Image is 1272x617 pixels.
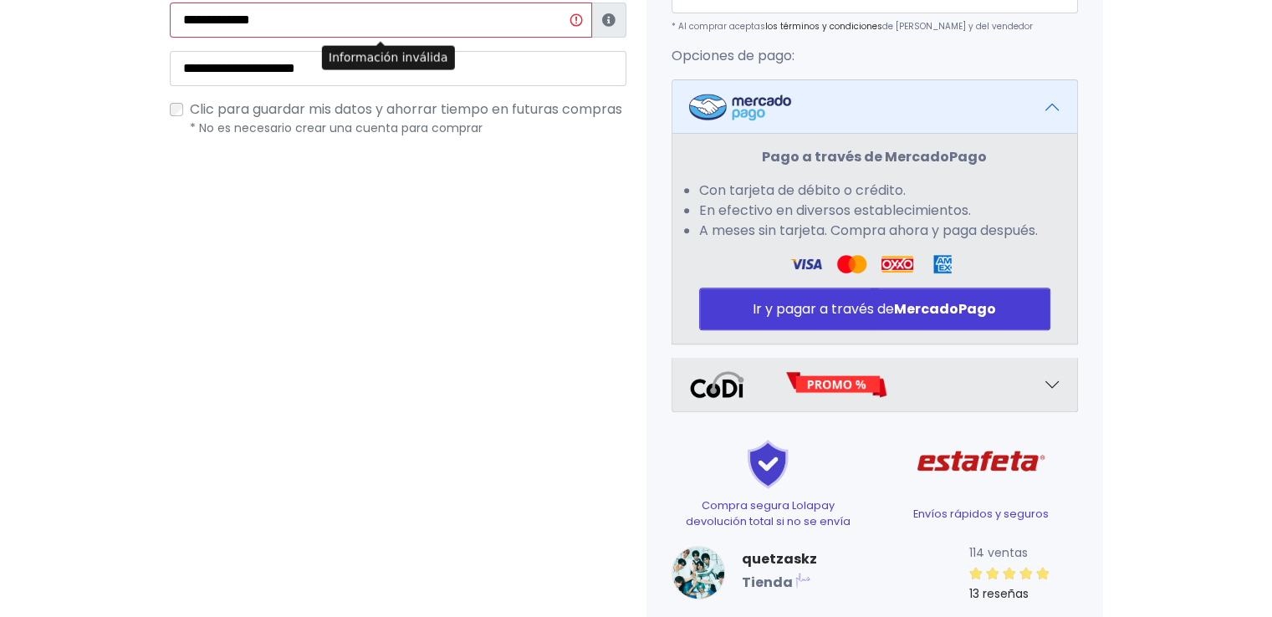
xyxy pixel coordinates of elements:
[672,546,725,599] img: small.png
[881,254,913,274] img: Oxxo Logo
[969,563,1078,604] a: 13 reseñas
[170,3,592,38] input: Información inválida
[969,544,1028,561] small: 114 ventas
[190,120,626,137] p: * No es necesario crear una cuenta para comprar
[190,99,622,119] span: Clic para guardar mis datos y ahorrar tiempo en futuras compras
[699,181,1050,201] li: Con tarjeta de débito o crédito.
[904,426,1059,497] img: Estafeta Logo
[835,254,867,274] img: Visa Logo
[710,439,826,489] img: Shield
[793,569,813,589] img: Lolapay Plus
[885,506,1078,522] p: Envíos rápidos y seguros
[699,221,1050,241] li: A meses sin tarjeta. Compra ahora y paga después.
[699,201,1050,221] li: En efectivo en diversos establecimientos.
[672,497,865,529] p: Compra segura Lolapay devolución total si no se envía
[927,254,958,274] img: Amex Logo
[969,563,1050,584] div: 5 / 5
[689,371,745,398] img: Codi Logo
[790,254,822,274] img: Visa Logo
[672,20,1078,33] p: * Al comprar aceptas de [PERSON_NAME] y del vendedor
[894,299,996,319] strong: MercadoPago
[765,20,882,33] a: los términos y condiciones
[672,46,1078,66] p: Opciones de pago:
[602,13,616,27] i: Estafeta lo usará para ponerse en contacto en caso de tener algún problema con el envío
[742,573,793,592] b: Tienda
[322,46,455,70] div: Información inválida
[699,288,1050,330] button: Ir y pagar a través deMercadoPago
[969,585,1029,602] small: 13 reseñas
[785,371,888,398] img: Promo
[689,94,791,120] img: Mercadopago Logo
[762,147,987,166] strong: Pago a través de MercadoPago
[742,549,817,569] a: quetzaskz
